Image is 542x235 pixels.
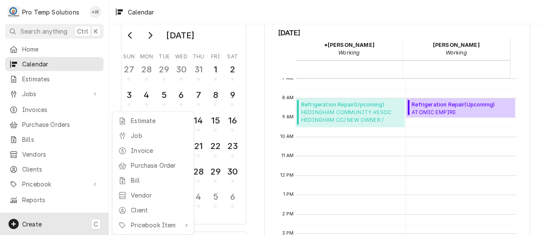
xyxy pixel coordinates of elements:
[131,161,188,170] div: Purchase Order
[131,131,188,140] div: Job
[131,221,180,229] div: Pricebook Item
[131,206,188,215] div: Client
[131,191,188,200] div: Vendor
[131,146,188,155] div: Invoice
[131,176,188,185] div: Bill
[131,116,188,125] div: Estimate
